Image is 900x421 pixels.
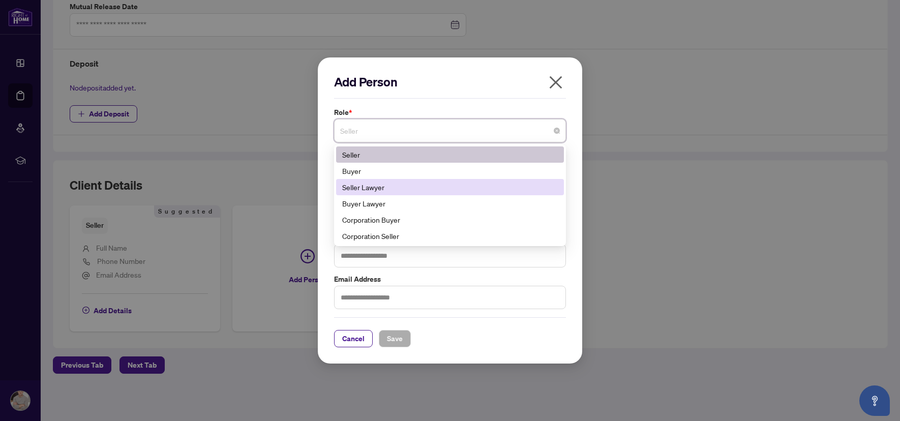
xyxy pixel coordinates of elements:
[334,107,566,118] label: Role
[342,214,558,225] div: Corporation Buyer
[342,165,558,176] div: Buyer
[342,230,558,242] div: Corporation Seller
[336,195,564,212] div: Buyer Lawyer
[548,74,564,91] span: close
[342,198,558,209] div: Buyer Lawyer
[342,149,558,160] div: Seller
[554,128,560,134] span: close-circle
[336,212,564,228] div: Corporation Buyer
[336,179,564,195] div: Seller Lawyer
[859,385,890,416] button: Open asap
[379,330,411,347] button: Save
[340,121,560,140] span: Seller
[334,74,566,90] h2: Add Person
[334,330,373,347] button: Cancel
[336,146,564,163] div: Seller
[336,228,564,244] div: Corporation Seller
[334,274,566,285] label: Email Address
[342,330,365,347] span: Cancel
[342,182,558,193] div: Seller Lawyer
[336,163,564,179] div: Buyer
